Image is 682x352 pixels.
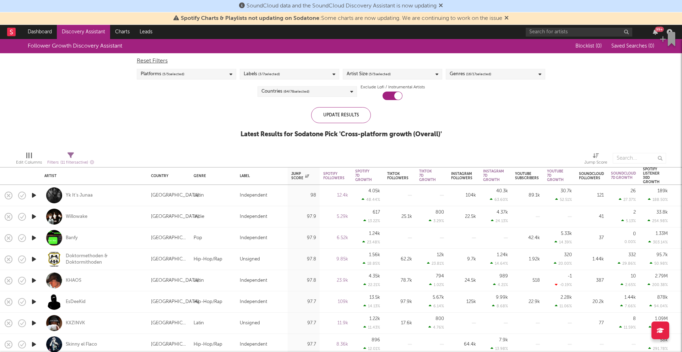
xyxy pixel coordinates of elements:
div: Filters [47,158,94,167]
div: Country [151,174,183,178]
div: Edit Columns [16,149,42,170]
div: Pop [194,234,202,242]
div: 14.64 % [490,261,508,266]
div: 2 [633,210,636,215]
div: 291.78 % [648,346,668,351]
div: Unsigned [240,255,260,264]
div: 6.52k [323,234,348,242]
div: 9.7k [451,255,476,264]
a: EsDeeKid [66,299,86,305]
div: 617 [373,210,380,215]
div: Latest Results for Sodatone Pick ' Cross-platform growth (Overall) ' [240,130,442,139]
div: 1.92k [515,255,540,264]
div: 22.9k [515,298,540,306]
div: 4.76 % [428,325,444,330]
div: 14.13 % [363,304,380,308]
button: Saved Searches (0) [609,43,654,49]
div: 9.99k [496,295,508,300]
div: 12k [437,253,444,257]
div: Artist Size [347,70,391,78]
div: Countries [261,87,309,96]
div: Labels [244,70,280,78]
a: Dashboard [23,25,57,39]
div: Instagram 7D Growth [483,169,504,182]
div: 2.65 % [621,282,636,287]
span: ( 5 / 5 selected) [162,70,184,78]
div: 63.60 % [490,197,508,202]
div: YouTube Subscribers [515,172,539,180]
div: 8 [633,317,636,321]
div: Independent [240,298,267,306]
div: 109k [323,298,348,306]
div: Hip-Hop/Rap [194,298,222,306]
div: Hip-Hop/Rap [194,255,222,264]
div: 1.22k [369,317,380,321]
label: Exclude Lofi / Instrumental Artists [361,83,425,92]
input: Search... [613,153,666,164]
div: Doktormethoden & Doktormithoden [66,253,142,266]
div: 52.51 % [555,197,572,202]
div: 878k [657,295,668,300]
div: Spotify Listener 30D Growth [643,167,660,184]
span: : Some charts are now updating. We are continuing to work on the issue [181,16,502,21]
div: Follower Growth Discovery Assistant [28,42,122,50]
div: 20.00 % [554,261,572,266]
div: 97.7 [291,340,316,349]
div: Spotify 7D Growth [355,169,372,182]
div: 5.67k [433,295,444,300]
div: 1.02 % [429,282,444,287]
div: 320 [564,253,572,257]
div: Indie [194,213,204,221]
div: [GEOGRAPHIC_DATA] [151,213,199,221]
a: KXZINVK [66,320,85,326]
div: 26 [630,189,636,193]
input: Search for artists [526,28,632,37]
div: 387 [579,276,604,285]
div: 0.00 % [624,240,636,244]
div: Reset Filters [137,57,545,65]
a: Banfy [66,235,78,241]
div: 50.98 % [650,261,668,266]
div: 99 + [655,27,664,32]
div: 2.28k [561,295,572,300]
div: 757.37 % [649,325,668,330]
div: 1.44k [579,255,604,264]
a: Leads [135,25,157,39]
div: 989 [499,274,508,279]
div: Independent [240,191,267,200]
div: Update Results [311,107,371,123]
div: 2.79M [655,274,668,279]
div: 97.7 [291,319,316,328]
span: ( 5 / 5 selected) [369,70,391,78]
div: Independent [240,213,267,221]
span: ( 3 / 7 selected) [258,70,280,78]
span: Dismiss [504,16,509,21]
div: 97.8 [291,276,316,285]
span: Saved Searches [611,44,654,49]
div: 4.05k [368,189,380,193]
div: 97.9k [387,298,412,306]
div: Skinny el Flaco [66,341,97,348]
div: 200.38 % [648,282,668,287]
div: 17.6k [387,319,412,328]
div: Jump Score [584,158,607,167]
div: Soundcloud 7D Growth [611,171,636,180]
div: 58k [660,338,668,342]
div: Filters(11 filters active) [47,149,94,170]
div: -1 [568,274,572,279]
div: 1.33M [656,231,668,236]
div: 1.24k [497,253,508,257]
div: 7.66 % [620,304,636,308]
div: 37 [579,234,604,242]
div: 97.7 [291,298,316,306]
div: 8.36k [323,340,348,349]
div: 89.1k [515,191,540,200]
div: 98 [291,191,316,200]
div: Spotify Followers [323,172,345,180]
span: ( 16 / 17 selected) [466,70,491,78]
div: 1.56k [369,253,380,257]
div: Jump Score [584,149,607,170]
div: 8.68 % [492,304,508,308]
